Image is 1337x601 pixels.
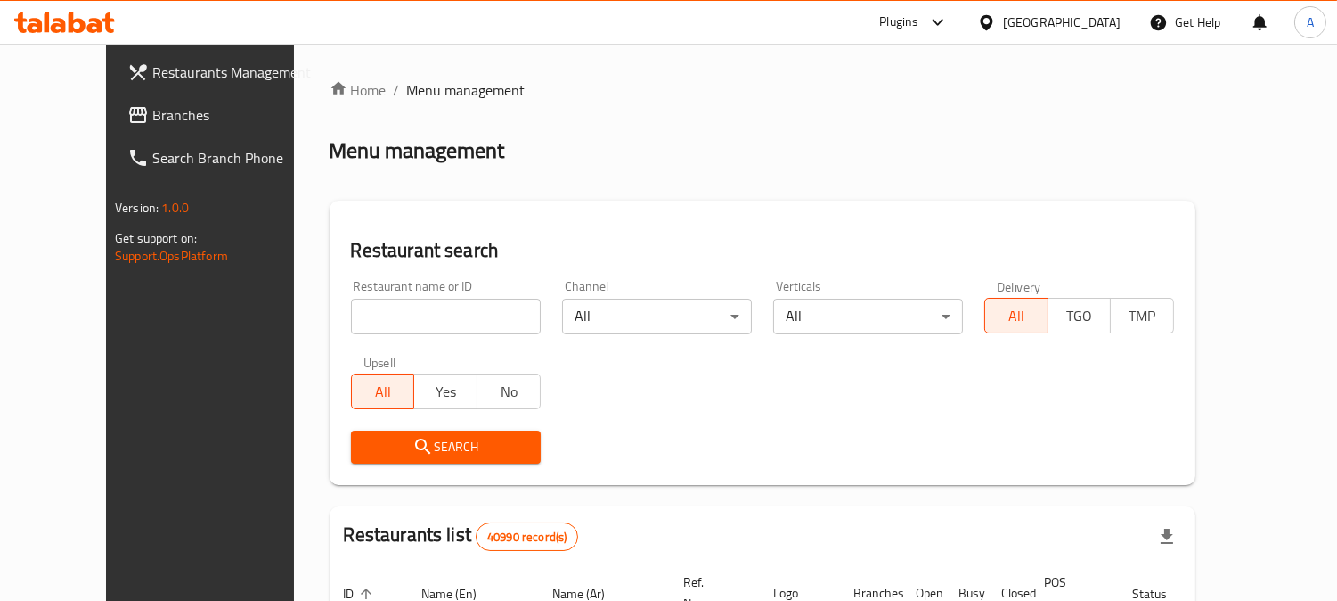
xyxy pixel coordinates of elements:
div: All [773,299,963,334]
div: All [562,299,752,334]
div: Total records count [476,523,578,551]
span: Yes [421,379,470,405]
button: All [351,374,415,409]
span: All [359,379,408,405]
h2: Restaurant search [351,237,1174,264]
div: Plugins [879,12,918,33]
span: No [485,379,534,405]
span: All [992,303,1041,329]
a: Support.OpsPlatform [115,244,228,268]
button: All [984,298,1048,333]
span: Branches [152,104,315,126]
span: TMP [1118,303,1167,329]
span: Version: [115,196,159,219]
li: / [394,79,400,101]
span: A [1307,12,1314,32]
button: TGO [1048,298,1112,333]
nav: breadcrumb [330,79,1195,101]
div: Export file [1145,515,1188,558]
span: Menu management [407,79,526,101]
h2: Menu management [330,136,505,165]
span: TGO [1056,303,1105,329]
a: Home [330,79,387,101]
span: Search [365,436,526,458]
button: No [477,374,541,409]
a: Restaurants Management [113,51,330,94]
span: Get support on: [115,226,197,250]
button: Search [351,431,541,464]
span: 1.0.0 [161,196,189,219]
label: Delivery [997,280,1041,292]
button: TMP [1110,298,1174,333]
label: Upsell [363,356,396,368]
span: 40990 record(s) [477,529,577,546]
a: Branches [113,94,330,136]
button: Yes [413,374,477,409]
span: Search Branch Phone [152,147,315,169]
a: Search Branch Phone [113,136,330,179]
span: Restaurants Management [152,62,315,83]
h2: Restaurants list [344,522,579,551]
input: Search for restaurant name or ID.. [351,299,541,334]
div: [GEOGRAPHIC_DATA] [1003,12,1121,32]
